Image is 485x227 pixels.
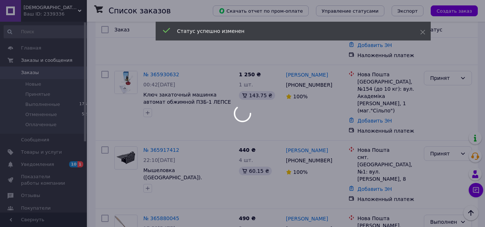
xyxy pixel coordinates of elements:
[463,205,478,220] button: Наверх
[143,82,175,87] span: 00:42[DATE]
[286,71,328,78] a: [PERSON_NAME]
[357,215,418,222] div: Нова Пошта
[239,72,261,77] span: 1 250 ₴
[115,150,137,166] img: Фото товару
[316,5,384,16] button: Управление статусами
[286,147,328,154] a: [PERSON_NAME]
[293,94,308,99] span: 100%
[114,146,138,170] a: Фото товару
[286,215,328,222] a: [PERSON_NAME]
[219,8,303,14] span: Скачать отчет по пром-оплате
[357,154,418,183] div: смт. [GEOGRAPHIC_DATA], №1: вул. [PERSON_NAME], 8
[21,161,54,168] span: Уведомления
[24,11,87,17] div: Ваш ID: 2339336
[21,192,40,199] span: Отзывы
[21,69,39,76] span: Заказы
[286,158,332,163] span: [PHONE_NUMBER]
[143,72,179,77] a: № 365930632
[143,147,179,153] a: № 365917412
[25,91,50,98] span: Принятые
[79,101,92,108] span: 17694
[357,52,418,59] div: Наложенный платеж
[423,8,478,13] a: Создать заказ
[431,5,478,16] button: Создать заказ
[239,215,256,221] span: 490 ₴
[143,215,179,221] a: № 365880045
[293,169,308,175] span: 100%
[239,167,272,175] div: 60.15 ₴
[469,183,483,197] button: Чат с покупателем
[177,27,402,35] div: Статус успешно изменен
[397,8,418,14] span: Экспорт
[24,4,78,11] span: Господар МіКс
[114,27,130,33] span: Заказ
[114,71,138,94] a: Фото товару
[82,111,92,118] span: 5267
[25,111,57,118] span: Отмененные
[357,127,418,134] div: Наложенный платеж
[430,150,457,158] div: Принят
[436,8,472,14] span: Создать заказ
[357,78,418,114] div: [GEOGRAPHIC_DATA], №154 (до 10 кг): вул. Академіка [PERSON_NAME], 1 (маг."Сільпо")
[430,218,457,226] div: Выполнен
[21,149,62,155] span: Товары и услуги
[357,71,418,78] div: Нова Пошта
[286,82,332,88] span: [PHONE_NUMBER]
[143,167,202,188] a: Мышеловка ([GEOGRAPHIC_DATA]). Мишоловка металева
[357,196,418,203] div: Наложенный платеж
[109,7,171,15] h1: Список заказов
[213,5,309,16] button: Скачать отчет по пром-оплате
[25,121,56,128] span: Оплаченные
[239,147,256,153] span: 440 ₴
[357,146,418,154] div: Нова Пошта
[430,74,457,82] div: Принят
[4,25,93,38] input: Поиск
[21,137,49,143] span: Сообщения
[25,101,60,108] span: Выполненные
[69,161,77,167] span: 10
[21,57,72,64] span: Заказы и сообщения
[424,27,442,33] span: Статус
[392,5,423,16] button: Экспорт
[21,174,67,187] span: Показатели работы компании
[143,157,175,163] span: 22:10[DATE]
[21,205,51,211] span: Покупатели
[239,82,253,87] span: 1 шт.
[357,42,392,48] a: Добавить ЭН
[77,161,83,167] span: 1
[25,81,41,87] span: Новые
[357,186,392,192] a: Добавить ЭН
[357,118,392,124] a: Добавить ЭН
[239,91,275,100] div: 143.75 ₴
[322,8,379,14] span: Управление статусами
[239,157,253,163] span: 4 шт.
[21,45,41,51] span: Главная
[143,92,231,112] a: Ключ закаточный машинка автомат обжимной ПЗБ-1 ЛЕПСЕ Мухомор. [GEOGRAPHIC_DATA]
[115,71,137,94] img: Фото товару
